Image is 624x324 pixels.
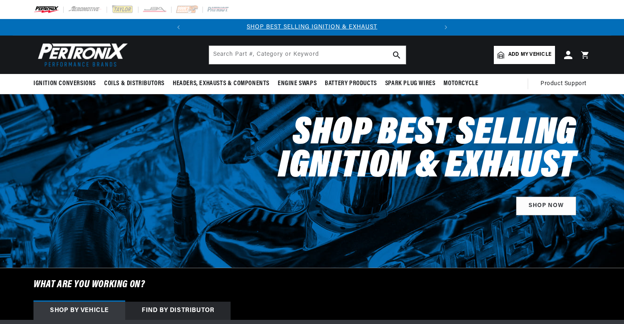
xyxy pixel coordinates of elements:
[13,268,611,301] h6: What are you working on?
[33,40,129,69] img: Pertronix
[516,197,576,215] a: SHOP NOW
[187,23,438,32] div: Announcement
[33,74,100,93] summary: Ignition Conversions
[100,74,169,93] summary: Coils & Distributors
[541,74,591,94] summary: Product Support
[33,79,96,88] span: Ignition Conversions
[125,302,231,320] div: Find by Distributor
[494,46,555,64] a: Add my vehicle
[247,24,377,30] a: SHOP BEST SELLING IGNITION & EXHAUST
[321,74,381,93] summary: Battery Products
[209,46,406,64] input: Search Part #, Category or Keyword
[439,74,482,93] summary: Motorcycle
[104,79,164,88] span: Coils & Distributors
[541,79,586,88] span: Product Support
[381,74,440,93] summary: Spark Plug Wires
[274,74,321,93] summary: Engine Swaps
[33,302,125,320] div: Shop by vehicle
[13,19,611,36] slideshow-component: Translation missing: en.sections.announcements.announcement_bar
[438,19,454,36] button: Translation missing: en.sections.announcements.next_announcement
[325,79,377,88] span: Battery Products
[169,74,274,93] summary: Headers, Exhausts & Components
[170,19,187,36] button: Translation missing: en.sections.announcements.previous_announcement
[388,46,406,64] button: search button
[385,79,436,88] span: Spark Plug Wires
[223,117,576,183] h2: Shop Best Selling Ignition & Exhaust
[173,79,269,88] span: Headers, Exhausts & Components
[278,79,317,88] span: Engine Swaps
[187,23,438,32] div: 1 of 2
[443,79,478,88] span: Motorcycle
[508,51,551,59] span: Add my vehicle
